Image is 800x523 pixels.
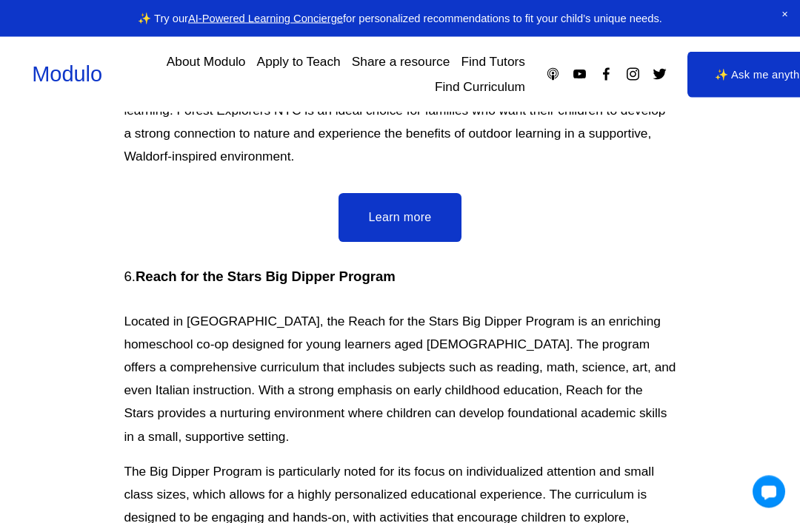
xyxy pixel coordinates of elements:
[32,62,102,86] a: Modulo
[124,311,676,449] p: Located in [GEOGRAPHIC_DATA], the Reach for the Stars Big Dipper Program is an enriching homescho...
[257,49,341,75] a: Apply to Teach
[625,67,641,82] a: Instagram
[461,49,524,75] a: Find Tutors
[572,67,587,82] a: YouTube
[652,67,667,82] a: Twitter
[545,67,561,82] a: Apple Podcasts
[435,75,525,101] a: Find Curriculum
[136,269,396,285] strong: Reach for the Stars Big Dipper Program
[599,67,614,82] a: Facebook
[352,49,450,75] a: Share a resource
[124,268,676,287] h4: 6.
[339,194,461,243] a: Learn more
[188,13,343,24] a: AI-Powered Learning Concierge
[167,49,246,75] a: About Modulo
